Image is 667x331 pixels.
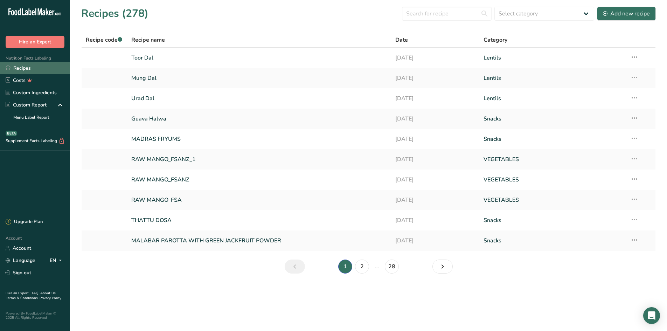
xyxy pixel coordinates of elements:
[395,213,475,228] a: [DATE]
[355,260,369,274] a: Page 2.
[131,71,387,85] a: Mung Dal
[484,111,622,126] a: Snacks
[484,91,622,106] a: Lentils
[6,291,56,301] a: About Us .
[6,296,40,301] a: Terms & Conditions .
[86,36,122,44] span: Recipe code
[484,36,507,44] span: Category
[131,91,387,106] a: Urad Dal
[603,9,650,18] div: Add new recipe
[131,152,387,167] a: RAW MANGO_FSANZ_1
[131,36,165,44] span: Recipe name
[484,152,622,167] a: VEGETABLES
[395,152,475,167] a: [DATE]
[395,71,475,85] a: [DATE]
[484,193,622,207] a: VEGETABLES
[484,71,622,85] a: Lentils
[131,233,387,248] a: MALABAR PAROTTA WITH GREEN JACKFRUIT POWDER
[484,172,622,187] a: VEGETABLES
[32,291,40,296] a: FAQ .
[131,193,387,207] a: RAW MANGO_FSA
[484,213,622,228] a: Snacks
[395,172,475,187] a: [DATE]
[6,36,64,48] button: Hire an Expert
[432,260,453,274] a: Next page
[6,311,64,320] div: Powered By FoodLabelMaker © 2025 All Rights Reserved
[385,260,399,274] a: Page 28.
[395,91,475,106] a: [DATE]
[6,131,17,136] div: BETA
[395,36,408,44] span: Date
[131,132,387,146] a: MADRAS FRYUMS
[597,7,656,21] button: Add new recipe
[285,260,305,274] a: Previous page
[395,50,475,65] a: [DATE]
[484,233,622,248] a: Snacks
[6,254,35,267] a: Language
[484,132,622,146] a: Snacks
[395,193,475,207] a: [DATE]
[643,307,660,324] div: Open Intercom Messenger
[484,50,622,65] a: Lentils
[50,256,64,265] div: EN
[40,296,61,301] a: Privacy Policy
[395,132,475,146] a: [DATE]
[131,172,387,187] a: RAW MANGO_FSANZ
[6,219,43,226] div: Upgrade Plan
[131,50,387,65] a: Toor Dal
[395,233,475,248] a: [DATE]
[131,111,387,126] a: Guava Halwa
[6,291,30,296] a: Hire an Expert .
[81,6,148,21] h1: Recipes (278)
[402,7,492,21] input: Search for recipe
[6,101,47,109] div: Custom Report
[131,213,387,228] a: THATTU DOSA
[395,111,475,126] a: [DATE]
